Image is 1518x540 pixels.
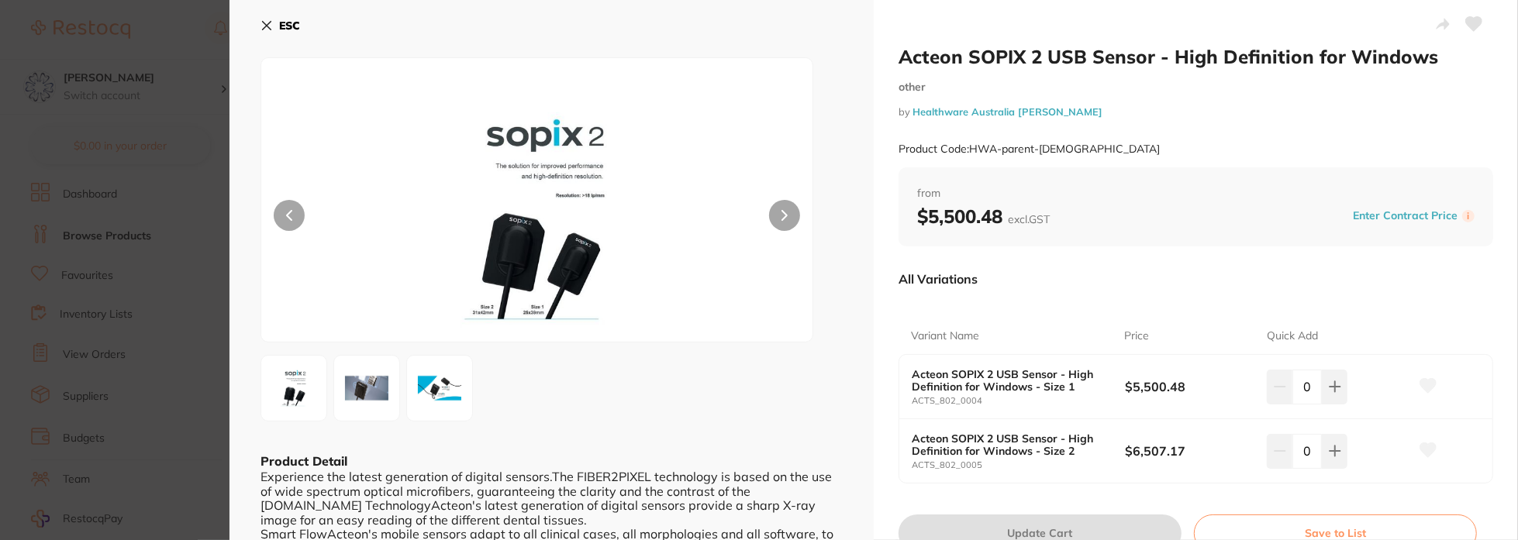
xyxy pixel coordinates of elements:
[899,106,1493,118] small: by
[899,271,978,287] p: All Variations
[911,328,979,344] p: Variant Name
[1125,378,1253,395] b: $5,500.48
[913,105,1102,118] a: Healthware Australia [PERSON_NAME]
[912,368,1103,393] b: Acteon SOPIX 2 USB Sensor - High Definition for Windows - Size 1
[1008,212,1050,226] span: excl. GST
[1125,328,1150,344] p: Price
[1125,442,1253,459] b: $6,507.17
[412,360,467,416] img: b3IuMi5qcGc
[266,360,322,416] img: b3IuanBn
[899,45,1493,68] h2: Acteon SOPIX 2 USB Sensor - High Definition for Windows
[912,460,1125,470] small: ACTS_802_0005
[899,81,1493,94] small: other
[899,143,1160,156] small: Product Code: HWA-parent-[DEMOGRAPHIC_DATA]
[1348,208,1462,223] button: Enter Contract Price
[917,205,1050,228] b: $5,500.48
[371,97,702,342] img: b3IuanBn
[1462,210,1475,222] label: i
[279,19,300,33] b: ESC
[260,453,347,469] b: Product Detail
[260,12,300,39] button: ESC
[1267,328,1318,344] p: Quick Add
[912,396,1125,406] small: ACTS_802_0004
[917,186,1475,201] span: from
[339,360,395,416] img: b3IuMS5qcGc
[912,432,1103,457] b: Acteon SOPIX 2 USB Sensor - High Definition for Windows - Size 2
